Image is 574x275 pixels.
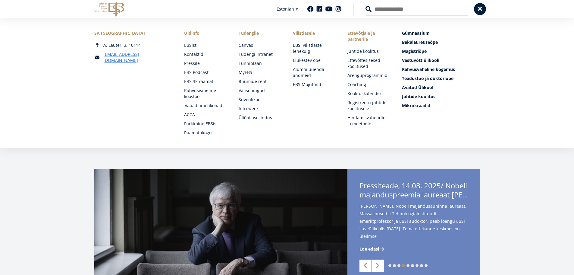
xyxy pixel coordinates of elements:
a: 8 [420,264,423,267]
a: Avatud Ülikool [402,85,480,91]
a: EBSist [184,42,227,48]
span: Ettevõtjale ja partnerile [347,30,390,42]
a: Facebook [307,6,313,12]
a: Arenguprogrammid [347,72,390,78]
a: Vabad ametikohad [185,103,227,109]
a: Teadustöö ja doktoriõpe [402,75,480,82]
div: SA [GEOGRAPHIC_DATA] [94,30,172,36]
a: 9 [425,264,428,267]
a: Magistriõpe [402,48,480,54]
a: Coaching [347,82,390,88]
a: MyEBS [239,69,281,75]
a: Loe edasi [359,246,385,252]
a: 6 [411,264,414,267]
a: EBS Mõjufond [293,82,335,88]
a: Instagram [335,6,341,12]
a: EBS Podcast [184,69,227,75]
span: Magistriõpe [402,48,427,54]
span: Loe edasi [359,246,379,252]
a: Canvas [239,42,281,48]
a: EBS 35 raamat [184,78,227,85]
a: Raamatukogu [184,130,227,136]
a: Ettevõttesisesed koolitused [347,57,390,69]
a: 2 [393,264,396,267]
span: Pressiteade, 14.08. 2025/ Nobeli [359,181,468,201]
a: Juhtide koolitus [402,94,480,100]
span: Üldinfo [184,30,227,36]
a: Tudengile [239,30,281,36]
a: Parkimine EBSis [184,121,227,127]
span: Vastuvõtt ülikooli [402,57,439,63]
a: Linkedin [316,6,322,12]
a: Vastuvõtt ülikooli [402,57,480,63]
a: Ruumide rent [239,78,281,85]
a: EBSi vilistlaste lehekülg [293,42,335,54]
a: Mikrokraadid [402,103,480,109]
a: Kontaktid [184,51,227,57]
a: Koolituskalender [347,91,390,97]
span: Avatud Ülikool [402,85,433,90]
a: Hindamisvahendid ja meetodid [347,115,390,127]
span: Teadustöö ja doktoriõpe [402,75,453,81]
a: Youtube [325,6,332,12]
span: Mikrokraadid [402,103,430,108]
a: Gümnaasium [402,30,480,36]
a: Previous [359,260,372,272]
a: [EMAIL_ADDRESS][DOMAIN_NAME] [103,51,172,63]
a: 4 [402,264,405,267]
a: Elukestev õpe [293,57,335,63]
a: Introweek [239,106,281,112]
a: Alumni uuenda andmeid [293,66,335,78]
div: A. Lauteri 3, 10114 [94,42,172,48]
a: Bakalaureuseõpe [402,39,480,45]
a: 7 [416,264,419,267]
span: Juhtide koolitus [402,94,435,99]
span: Gümnaasium [402,30,430,36]
a: Tudengi intranet [239,51,281,57]
span: [PERSON_NAME], Nobeli majandusauhinna laureaat, Massachusettsi Tehnoloogiainstituudi emeriitprofe... [359,202,468,250]
span: majanduspreemia laureaat [PERSON_NAME] esineb EBSi suveülikoolis [359,190,468,199]
a: Üliõpilasesindus [239,115,281,121]
span: Rahvusvaheline kogemus [402,66,455,72]
a: 1 [388,264,391,267]
a: Tunniplaan [239,60,281,66]
span: Vilistlasele [293,30,335,36]
a: Juhtide koolitus [347,48,390,54]
a: 3 [397,264,400,267]
a: Next [372,260,384,272]
a: Välisõpingud [239,88,281,94]
a: ACCA [184,112,227,118]
a: Suveülikool [239,97,281,103]
a: Rahvusvaheline koostöö [184,88,227,100]
span: Bakalaureuseõpe [402,39,438,45]
a: Registreeru juhtide koolitusele [347,100,390,112]
a: 5 [406,264,409,267]
a: Rahvusvaheline kogemus [402,66,480,72]
a: Pressile [184,60,227,66]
